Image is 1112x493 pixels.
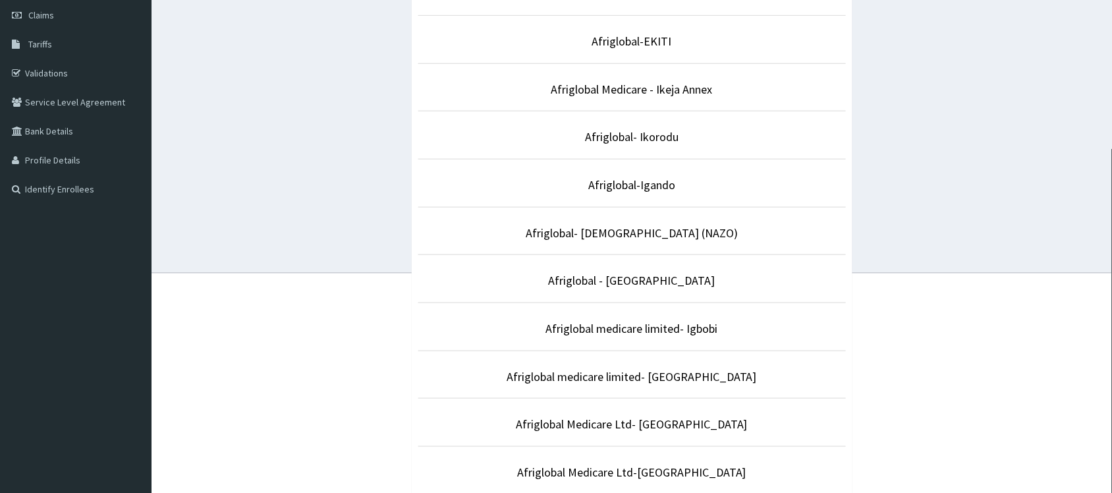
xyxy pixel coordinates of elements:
a: Afriglobal - [GEOGRAPHIC_DATA] [549,273,715,288]
a: Afriglobal-EKITI [592,34,672,49]
span: Tariffs [28,38,52,50]
a: Afriglobal- [DEMOGRAPHIC_DATA] (NAZO) [526,225,738,241]
a: Afriglobal Medicare Ltd-[GEOGRAPHIC_DATA] [517,465,746,480]
a: Afriglobal Medicare Ltd- [GEOGRAPHIC_DATA] [516,417,748,432]
a: Afriglobal- Ikorodu [585,129,679,144]
a: Afriglobal-Igando [588,177,675,192]
a: Afriglobal Medicare - Ikeja Annex [551,82,713,97]
span: Claims [28,9,54,21]
a: Afriglobal medicare limited- Igbobi [546,321,718,336]
a: Afriglobal medicare limited- [GEOGRAPHIC_DATA] [507,369,757,384]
